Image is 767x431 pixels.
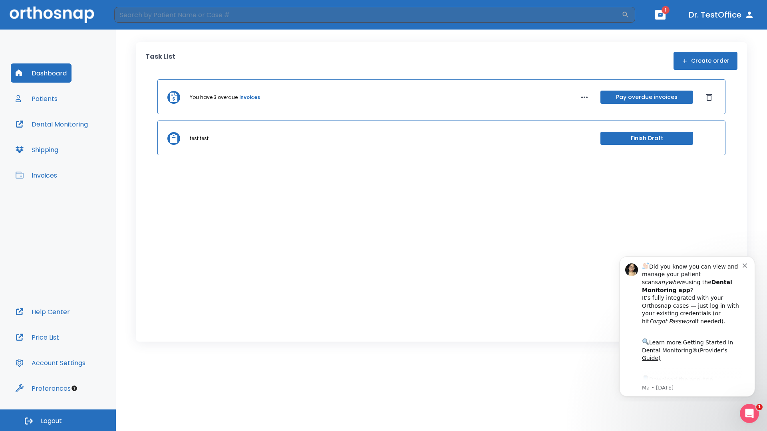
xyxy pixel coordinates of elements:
[35,125,135,166] div: Download the app: | ​ Let us know if you need help getting started!
[190,135,209,142] p: test test
[607,249,767,401] iframe: Intercom notifications message
[662,6,670,14] span: 1
[35,127,106,142] a: App Store
[41,417,62,425] span: Logout
[11,328,64,347] button: Price List
[239,94,260,101] a: invoices
[11,302,75,321] button: Help Center
[703,91,715,104] button: Dismiss
[11,379,76,398] button: Preferences
[11,166,62,185] button: Invoices
[600,91,693,104] button: Pay overdue invoices
[686,8,757,22] button: Dr. TestOffice
[135,12,142,19] button: Dismiss notification
[10,6,94,23] img: Orthosnap
[600,132,693,145] button: Finish Draft
[35,135,135,142] p: Message from Ma, sent 5w ago
[114,7,622,23] input: Search by Patient Name or Case #
[11,89,62,108] button: Patients
[11,140,63,159] button: Shipping
[11,353,90,372] button: Account Settings
[11,115,93,134] button: Dental Monitoring
[740,404,759,423] iframe: Intercom live chat
[674,52,737,70] button: Create order
[190,94,238,101] p: You have 3 overdue
[145,52,175,70] p: Task List
[11,63,72,83] button: Dashboard
[71,385,78,392] div: Tooltip anchor
[756,404,763,410] span: 1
